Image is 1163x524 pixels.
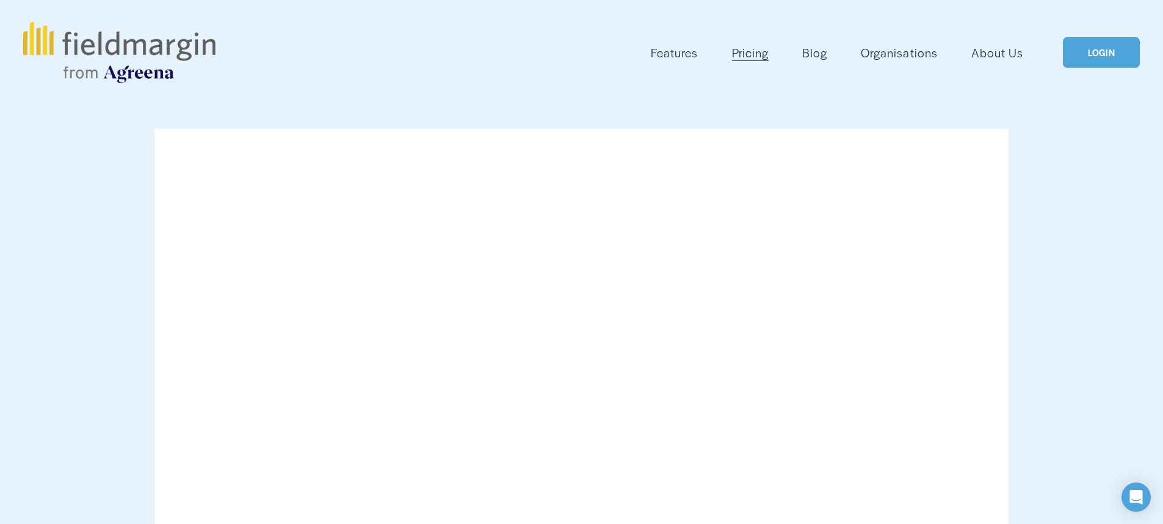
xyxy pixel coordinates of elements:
a: Pricing [732,43,769,63]
a: About Us [971,43,1023,63]
span: Features [651,44,698,62]
a: Blog [802,43,827,63]
div: Open Intercom Messenger [1121,483,1151,512]
a: folder dropdown [651,43,698,63]
a: Organisations [861,43,937,63]
a: LOGIN [1063,37,1140,68]
img: fieldmargin.com [23,22,215,83]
